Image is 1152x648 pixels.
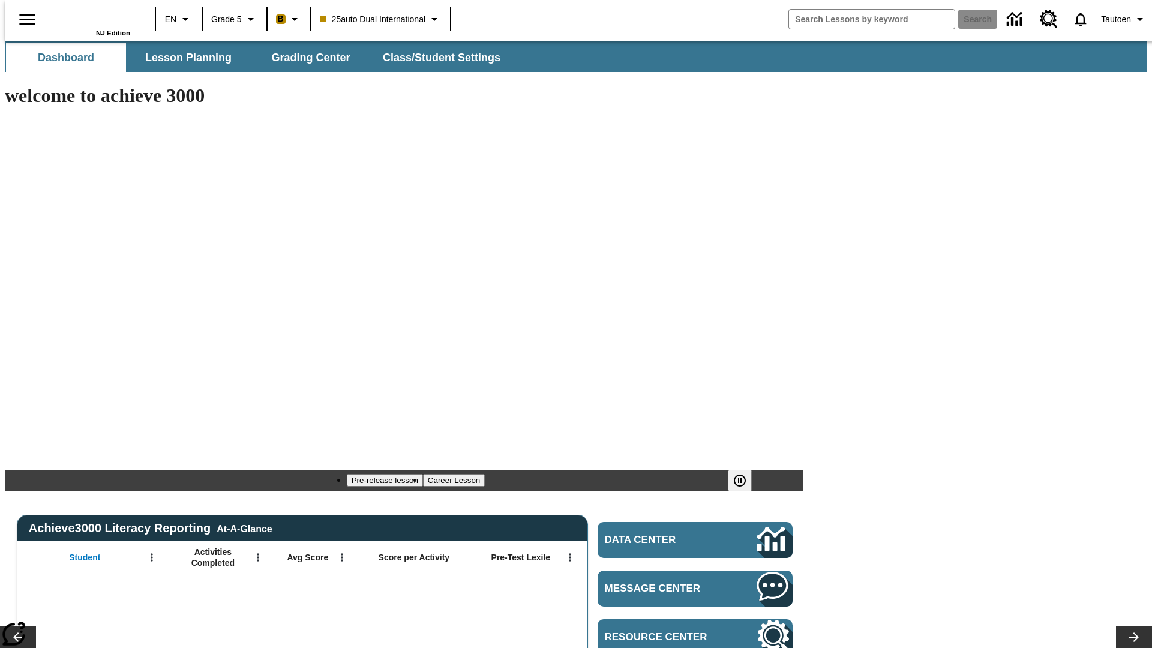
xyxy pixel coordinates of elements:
[271,51,350,65] span: Grading Center
[491,552,551,563] span: Pre-Test Lexile
[69,552,100,563] span: Student
[278,11,284,26] span: B
[347,474,423,487] button: Slide 1 Pre-release lesson
[373,43,510,72] button: Class/Student Settings
[10,2,45,37] button: Open side menu
[598,571,793,607] a: Message Center
[5,41,1147,72] div: SubNavbar
[1116,626,1152,648] button: Lesson carousel, Next
[423,474,485,487] button: Slide 2 Career Lesson
[52,4,130,37] div: Home
[605,534,717,546] span: Data Center
[173,547,253,568] span: Activities Completed
[128,43,248,72] button: Lesson Planning
[728,470,764,491] div: Pause
[160,8,198,30] button: Language: EN, Select a language
[383,51,500,65] span: Class/Student Settings
[96,29,130,37] span: NJ Edition
[29,521,272,535] span: Achieve3000 Literacy Reporting
[5,43,511,72] div: SubNavbar
[728,470,752,491] button: Pause
[789,10,955,29] input: search field
[211,13,242,26] span: Grade 5
[1033,3,1065,35] a: Resource Center, Will open in new tab
[217,521,272,535] div: At-A-Glance
[333,548,351,566] button: Open Menu
[1101,13,1131,26] span: Tautoen
[1000,3,1033,36] a: Data Center
[5,85,803,107] h1: welcome to achieve 3000
[287,552,328,563] span: Avg Score
[38,51,94,65] span: Dashboard
[320,13,425,26] span: 25auto Dual International
[52,5,130,29] a: Home
[315,8,446,30] button: Class: 25auto Dual International, Select your class
[1065,4,1096,35] a: Notifications
[561,548,579,566] button: Open Menu
[145,51,232,65] span: Lesson Planning
[249,548,267,566] button: Open Menu
[605,631,721,643] span: Resource Center
[251,43,371,72] button: Grading Center
[165,13,176,26] span: EN
[206,8,263,30] button: Grade: Grade 5, Select a grade
[598,522,793,558] a: Data Center
[605,583,721,595] span: Message Center
[271,8,307,30] button: Boost Class color is peach. Change class color
[379,552,450,563] span: Score per Activity
[143,548,161,566] button: Open Menu
[6,43,126,72] button: Dashboard
[1096,8,1152,30] button: Profile/Settings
